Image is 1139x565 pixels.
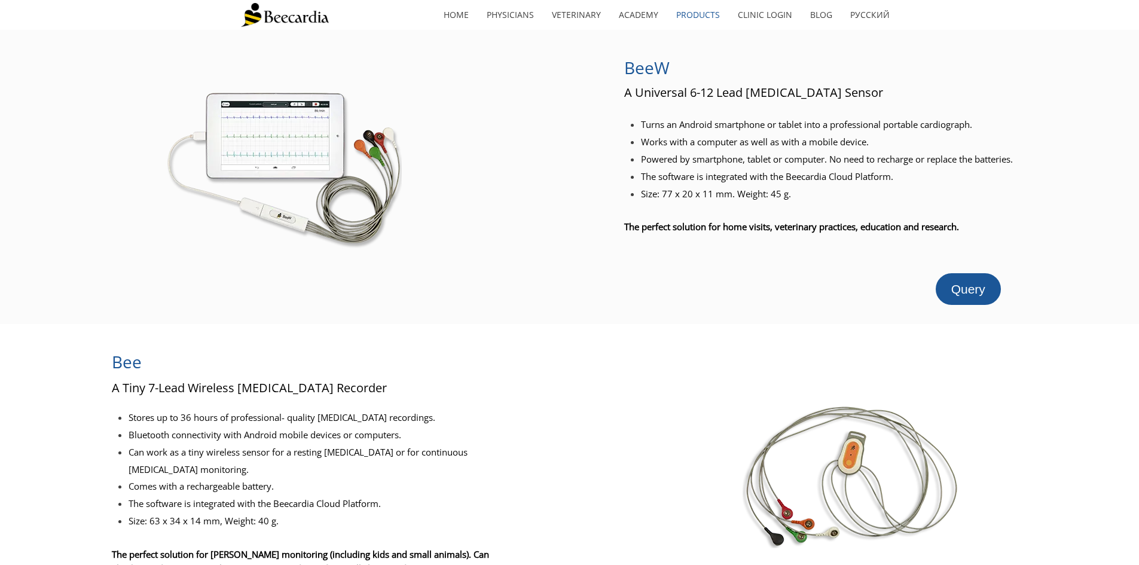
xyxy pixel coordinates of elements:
a: Русский [841,1,899,29]
span: Size: 77 x 20 x 11 mm. Weight: 45 g. [641,188,791,200]
span: The software is integrated with the Beecardia Cloud Platform. [129,497,381,509]
a: home [435,1,478,29]
a: Physicians [478,1,543,29]
a: Clinic Login [729,1,801,29]
span: Turns an Android smartphone or tablet into a professional portable cardiograph. [641,118,972,130]
span: Size: 63 x 34 x 14 mm, Weight: 40 g. [129,515,279,527]
span: Bluetooth connectivity with Android mobile devices or computers. [129,429,401,441]
span: The software is integrated with the Beecardia Cloud Platform. [641,170,893,182]
span: Can work as a tiny wireless sensor for a resting [MEDICAL_DATA] or for continuous [MEDICAL_DATA] ... [129,446,468,475]
span: The perfect solution for home visits, veterinary practices, education and research. [624,221,959,233]
a: Veterinary [543,1,610,29]
span: A Tiny 7-Lead Wireless [MEDICAL_DATA] Recorder [112,380,387,396]
span: BeeW [624,56,670,79]
span: Stores up to 36 hours of professional- quality [MEDICAL_DATA] recordings. [129,411,435,423]
span: Bee [112,350,142,373]
span: Comes with a rechargeable battery. [129,480,274,492]
a: Blog [801,1,841,29]
span: Powered by smartphone, tablet or computer. No need to recharge or replace the batteries. [641,153,1013,165]
a: Academy [610,1,667,29]
span: Works with a computer as well as with a mobile device. [641,136,869,148]
span: A Universal 6-12 Lead [MEDICAL_DATA] Sensor [624,84,883,100]
img: Beecardia [241,3,329,27]
a: Query [936,273,1001,305]
span: Query [951,282,985,296]
a: Products [667,1,729,29]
